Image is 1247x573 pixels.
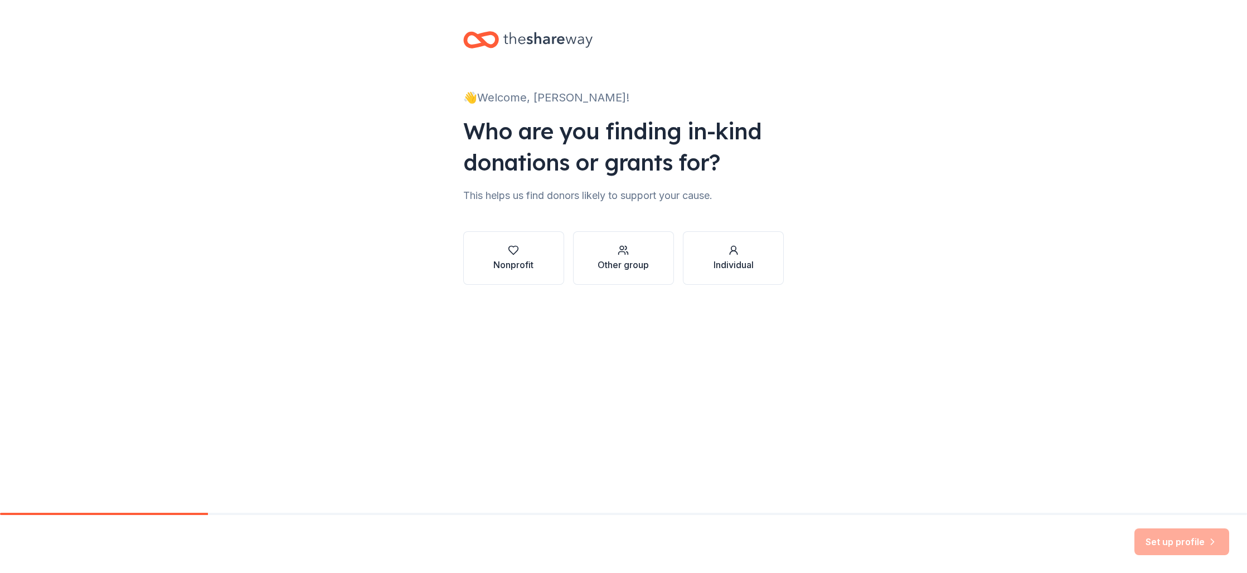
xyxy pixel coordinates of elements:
button: Nonprofit [463,231,564,285]
div: Other group [598,258,649,271]
div: Nonprofit [493,258,533,271]
div: This helps us find donors likely to support your cause. [463,187,784,205]
div: Who are you finding in-kind donations or grants for? [463,115,784,178]
button: Other group [573,231,674,285]
div: Individual [714,258,754,271]
button: Individual [683,231,784,285]
div: 👋 Welcome, [PERSON_NAME]! [463,89,784,106]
